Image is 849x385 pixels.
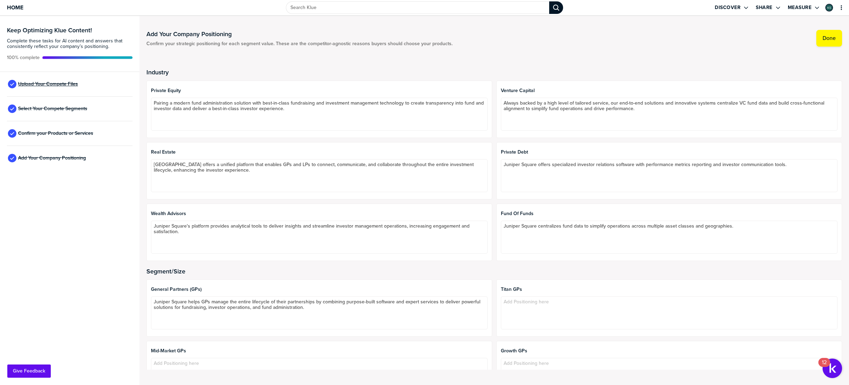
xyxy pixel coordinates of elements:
span: General Partners (GPs) [151,287,488,292]
span: Home [7,5,23,10]
span: Wealth Advisors [151,211,488,216]
h2: Industry [146,69,842,76]
button: Give Feedback [7,364,51,378]
textarea: Juniper Square helps GPs manage the entire lifecycle of their partnerships by combining purpose-b... [151,296,488,329]
h3: Keep Optimizing Klue Content! [7,27,133,33]
button: Open Resource Center, 12 new notifications [823,359,842,378]
textarea: Juniper Square offers specialized investor relations software with performance metrics reporting ... [501,159,838,192]
textarea: Always backed by a high level of tailored service, our end-to-end solutions and innovative system... [501,98,838,131]
span: Real Estate [151,149,488,155]
span: Private Debt [501,149,838,155]
label: Done [823,35,836,42]
div: 12 [822,362,827,371]
span: Upload Your Compete Files [18,81,78,87]
span: Confirm your strategic positioning for each segment value. These are the competitor-agnostic reas... [146,41,452,47]
span: Active [7,55,40,60]
textarea: Juniper Square centralizes fund data to simplify operations across multiple asset classes and geo... [501,221,838,254]
textarea: Juniper Square's platform provides analytical tools to deliver insights and streamline investor m... [151,221,488,254]
a: Edit Profile [825,3,834,12]
label: Discover [715,5,740,11]
span: Confirm your Products or Services [18,131,93,136]
div: Kristine Stewart [825,4,833,11]
img: f1a6b370b2ae9a55740d8b08b52e0c16-sml.png [826,5,832,11]
span: Select Your Compete Segments [18,106,87,112]
label: Share [756,5,772,11]
span: Private Equity [151,88,488,93]
label: Measure [788,5,812,11]
textarea: [GEOGRAPHIC_DATA] offers a unified platform that enables GPs and LPs to connect, communicate, and... [151,159,488,192]
span: Complete these tasks for AI content and answers that consistently reflect your company’s position... [7,38,133,49]
span: Mid-Market GPs [151,348,488,354]
span: Add Your Company Positioning [18,155,86,161]
span: Fund of Funds [501,211,838,216]
span: Growth GPs [501,348,838,354]
input: Search Klue [286,1,550,14]
h2: Segment/Size [146,268,842,275]
span: Venture Capital [501,88,838,93]
span: Titan GPs [501,287,838,292]
div: Search Klue [549,1,563,14]
h1: Add Your Company Positioning [146,30,452,38]
textarea: Pairing a modern fund administration solution with best-in-class fundraising and investment manag... [151,98,488,131]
